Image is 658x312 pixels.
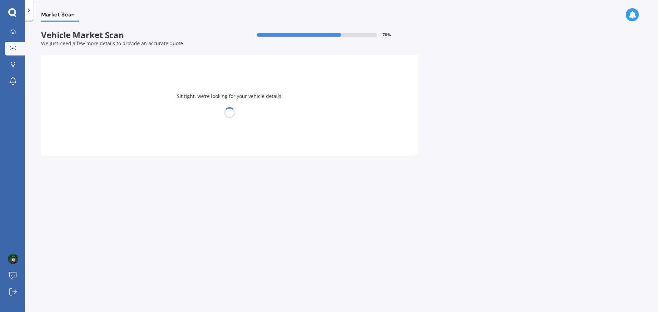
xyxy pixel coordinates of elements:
[41,11,79,21] span: Market Scan
[41,55,418,155] div: Sit tight, we're looking for your vehicle details!
[41,40,183,47] span: We just need a few more details to provide an accurate quote
[382,33,391,37] span: 70 %
[8,254,18,264] img: ACg8ocLeI_j0nYdH-U_jbiotsqfMp4GM703H4fFvzbuDFaCi9fGWWYZDeQ=s96-c
[41,30,230,40] span: Vehicle Market Scan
